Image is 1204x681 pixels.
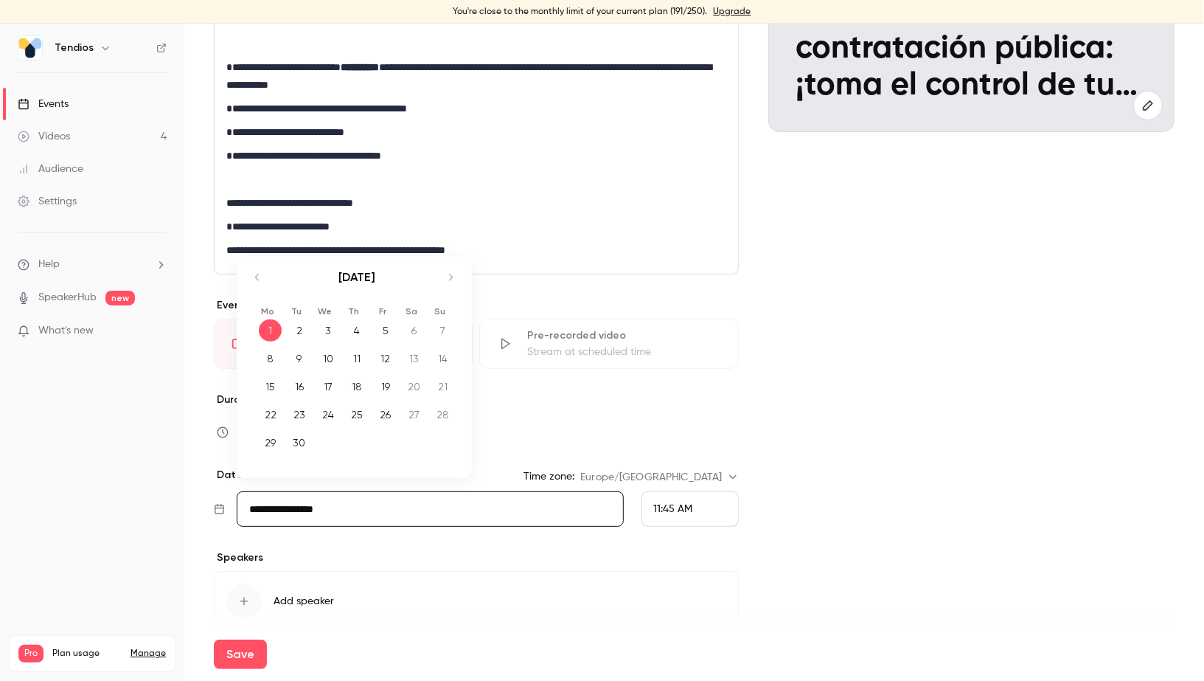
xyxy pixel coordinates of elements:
div: 9 [288,348,310,370]
div: 18 [345,376,368,398]
span: 11:45 AM [654,504,693,514]
div: 22 [259,404,282,426]
div: 2 [288,319,310,342]
td: Friday, September 26, 2025 [371,401,400,429]
span: new [105,291,135,305]
div: 23 [288,404,310,426]
small: Tu [291,306,302,317]
div: Events [18,97,69,111]
td: Sunday, September 14, 2025 [428,345,457,373]
td: Sunday, September 21, 2025 [428,373,457,401]
label: Duration [214,393,739,407]
div: 1 [259,319,282,342]
div: 19 [374,376,397,398]
a: Upgrade [714,6,751,18]
td: Saturday, September 27, 2025 [400,401,428,429]
div: 29 [259,432,282,454]
td: Thursday, September 25, 2025 [342,401,371,429]
div: Pre-recorded videoStream at scheduled time [479,319,739,369]
td: Wednesday, September 24, 2025 [313,401,342,429]
label: Time zone: [523,469,574,484]
td: Monday, September 22, 2025 [256,401,285,429]
span: Pro [18,645,44,663]
div: 4 [345,319,368,342]
small: Mo [261,306,274,317]
div: 15 [259,376,282,398]
div: 14 [431,348,454,370]
div: 3 [316,319,339,342]
li: help-dropdown-opener [18,257,167,272]
td: Thursday, September 18, 2025 [342,373,371,401]
td: Monday, September 29, 2025 [256,429,285,457]
div: Audience [18,162,83,176]
td: Thursday, September 11, 2025 [342,345,371,373]
div: 17 [316,376,339,398]
img: Tendios [18,36,42,60]
td: Saturday, September 20, 2025 [400,373,428,401]
small: Sa [406,306,417,317]
div: 21 [431,376,454,398]
div: Calendar [237,257,471,471]
span: Plan usage [52,648,122,660]
a: Manage [131,648,166,660]
div: 8 [259,348,282,370]
p: Speakers [214,550,739,565]
div: 6 [403,319,425,342]
small: We [318,306,332,317]
div: 24 [316,404,339,426]
td: Friday, September 12, 2025 [371,345,400,373]
a: SpeakerHub [38,290,97,305]
div: 11 [345,348,368,370]
small: Th [348,306,359,317]
div: Videos [18,129,70,144]
td: Tuesday, September 16, 2025 [285,373,313,401]
td: Friday, September 5, 2025 [371,317,400,345]
div: 25 [345,404,368,426]
p: Event type [214,298,739,313]
div: Europe/[GEOGRAPHIC_DATA] [580,470,738,485]
td: Wednesday, September 3, 2025 [313,317,342,345]
div: 5 [374,319,397,342]
small: Fr [379,306,386,317]
div: 27 [403,404,425,426]
td: Saturday, September 13, 2025 [400,345,428,373]
td: Sunday, September 7, 2025 [428,317,457,345]
td: Monday, September 8, 2025 [256,345,285,373]
td: Monday, September 15, 2025 [256,373,285,401]
div: 26 [374,404,397,426]
div: 20 [403,376,425,398]
td: Sunday, September 28, 2025 [428,401,457,429]
td: Wednesday, September 10, 2025 [313,345,342,373]
input: Tue, Feb 17, 2026 [237,491,623,527]
td: Tuesday, September 23, 2025 [285,401,313,429]
td: Tuesday, September 2, 2025 [285,317,313,345]
div: Settings [18,194,77,209]
div: 10 [316,348,339,370]
div: 16 [288,376,310,398]
div: 12 [374,348,397,370]
div: Stream at scheduled time [527,345,720,359]
div: LiveGo live at scheduled time [214,319,473,369]
div: 7 [431,319,454,342]
div: 28 [431,404,454,426]
td: Thursday, September 4, 2025 [342,317,371,345]
div: 30 [288,432,310,454]
div: From [641,491,739,527]
div: 13 [403,348,425,370]
div: Pre-recorded video [527,328,720,343]
span: Help [38,257,60,272]
small: Su [434,306,445,317]
span: Add speaker [274,594,334,609]
h6: Tendios [55,41,94,55]
td: Wednesday, September 17, 2025 [313,373,342,401]
td: Tuesday, September 30, 2025 [285,429,313,457]
td: Tuesday, September 9, 2025 [285,345,313,373]
button: Save [214,640,267,669]
p: Date and time [214,468,290,483]
td: Friday, September 19, 2025 [371,373,400,401]
span: What's new [38,323,94,339]
td: Selected. Monday, September 1, 2025 [256,317,285,345]
strong: [DATE] [338,270,375,284]
td: Saturday, September 6, 2025 [400,317,428,345]
button: Add speaker [214,571,739,632]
